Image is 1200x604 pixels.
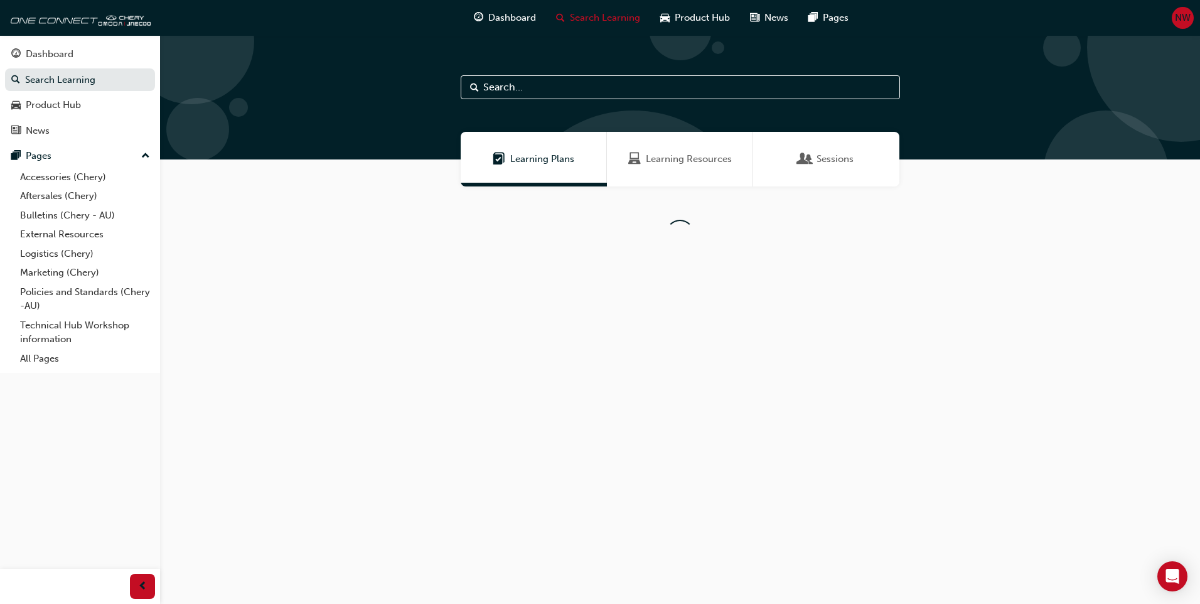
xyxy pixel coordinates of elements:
img: oneconnect [6,5,151,30]
input: Search... [461,75,900,99]
span: Product Hub [675,11,730,25]
a: guage-iconDashboard [464,5,546,31]
a: News [5,119,155,143]
span: prev-icon [138,579,147,595]
span: Sessions [817,152,854,166]
span: Learning Resources [646,152,732,166]
div: Pages [26,149,51,163]
span: pages-icon [11,151,21,162]
a: External Resources [15,225,155,244]
button: NW [1172,7,1194,29]
span: Search Learning [570,11,640,25]
span: news-icon [750,10,759,26]
span: News [764,11,788,25]
a: Learning PlansLearning Plans [461,132,607,186]
button: Pages [5,144,155,168]
span: Learning Plans [510,152,574,166]
span: NW [1175,11,1191,25]
a: Bulletins (Chery - AU) [15,206,155,225]
span: search-icon [556,10,565,26]
a: news-iconNews [740,5,798,31]
span: car-icon [11,100,21,111]
span: Learning Resources [628,152,641,166]
a: Product Hub [5,94,155,117]
a: search-iconSearch Learning [546,5,650,31]
span: Search [470,80,479,95]
a: SessionsSessions [753,132,899,186]
span: search-icon [11,75,20,86]
a: pages-iconPages [798,5,859,31]
div: Product Hub [26,98,81,112]
span: guage-icon [11,49,21,60]
a: Search Learning [5,68,155,92]
span: car-icon [660,10,670,26]
span: Learning Plans [493,152,505,166]
a: Accessories (Chery) [15,168,155,187]
div: Dashboard [26,47,73,62]
a: Logistics (Chery) [15,244,155,264]
span: guage-icon [474,10,483,26]
a: Technical Hub Workshop information [15,316,155,349]
a: car-iconProduct Hub [650,5,740,31]
div: News [26,124,50,138]
div: Open Intercom Messenger [1157,561,1187,591]
span: Sessions [799,152,812,166]
a: Learning ResourcesLearning Resources [607,132,753,186]
span: news-icon [11,126,21,137]
span: Pages [823,11,849,25]
a: Marketing (Chery) [15,263,155,283]
a: Policies and Standards (Chery -AU) [15,283,155,316]
a: Dashboard [5,43,155,66]
span: up-icon [141,148,150,164]
a: Aftersales (Chery) [15,186,155,206]
button: DashboardSearch LearningProduct HubNews [5,40,155,144]
a: All Pages [15,349,155,369]
span: Dashboard [488,11,536,25]
span: pages-icon [808,10,818,26]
